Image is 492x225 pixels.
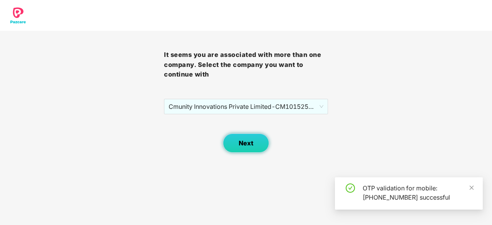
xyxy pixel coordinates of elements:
[469,185,474,190] span: close
[223,133,269,153] button: Next
[239,140,253,147] span: Next
[169,99,323,114] span: Cmunity Innovations Private Limited - CM101525 - ADMIN
[363,183,474,202] div: OTP validation for mobile: [PHONE_NUMBER] successful
[164,50,328,80] h3: It seems you are associated with more than one company. Select the company you want to continue with
[346,183,355,193] span: check-circle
